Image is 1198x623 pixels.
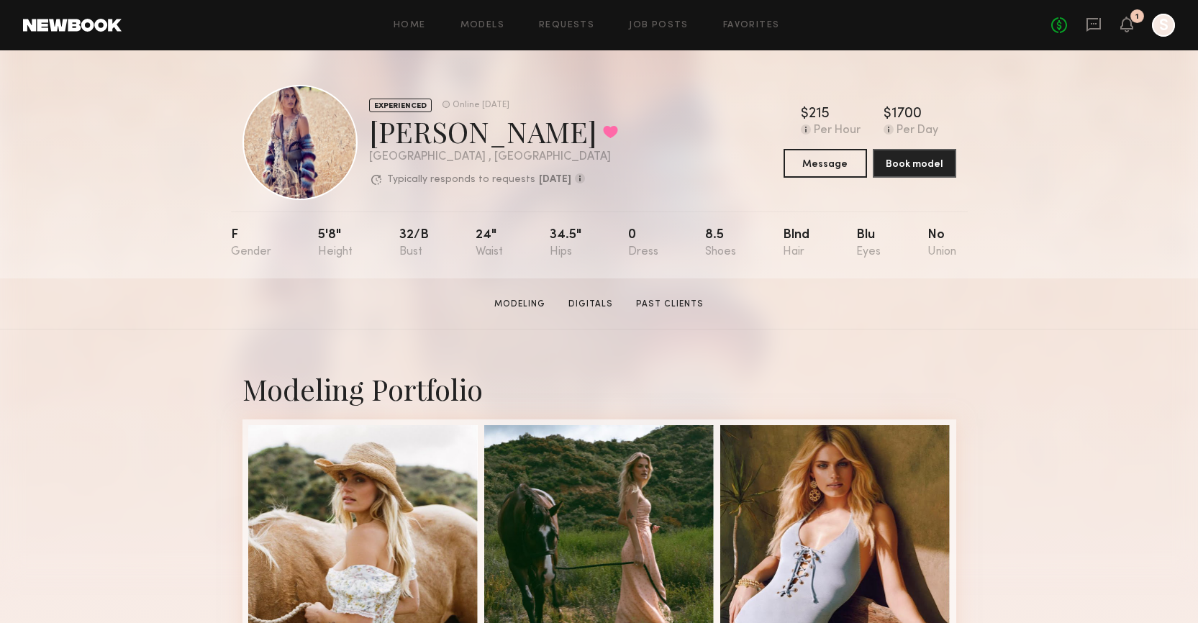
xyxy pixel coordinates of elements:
[784,149,867,178] button: Message
[394,21,426,30] a: Home
[489,298,551,311] a: Modeling
[891,107,922,122] div: 1700
[369,151,618,163] div: [GEOGRAPHIC_DATA] , [GEOGRAPHIC_DATA]
[856,229,881,258] div: Blu
[630,298,709,311] a: Past Clients
[539,21,594,30] a: Requests
[550,229,581,258] div: 34.5"
[318,229,353,258] div: 5'8"
[705,229,736,258] div: 8.5
[476,229,503,258] div: 24"
[1135,13,1139,21] div: 1
[884,107,891,122] div: $
[387,175,535,185] p: Typically responds to requests
[539,175,571,185] b: [DATE]
[231,229,271,258] div: F
[783,229,809,258] div: Blnd
[809,107,830,122] div: 215
[897,124,938,137] div: Per Day
[927,229,956,258] div: No
[873,149,956,178] button: Book model
[242,370,956,408] div: Modeling Portfolio
[369,112,618,150] div: [PERSON_NAME]
[453,101,509,110] div: Online [DATE]
[563,298,619,311] a: Digitals
[1152,14,1175,37] a: S
[399,229,429,258] div: 32/b
[801,107,809,122] div: $
[814,124,861,137] div: Per Hour
[629,21,689,30] a: Job Posts
[723,21,780,30] a: Favorites
[369,99,432,112] div: EXPERIENCED
[460,21,504,30] a: Models
[628,229,658,258] div: 0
